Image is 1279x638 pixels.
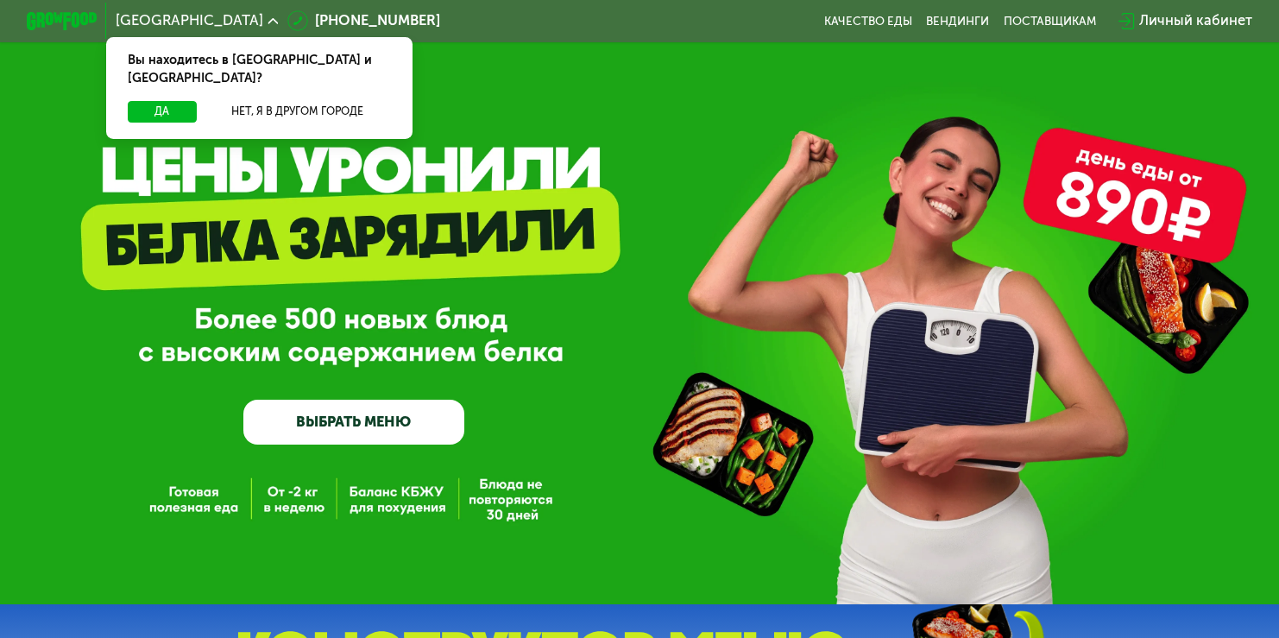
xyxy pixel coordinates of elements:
a: Качество еды [824,14,912,28]
button: Нет, я в другом городе [204,101,391,123]
div: поставщикам [1004,14,1096,28]
button: Да [128,101,196,123]
div: Вы находитесь в [GEOGRAPHIC_DATA] и [GEOGRAPHIC_DATA]? [106,37,412,101]
span: [GEOGRAPHIC_DATA] [116,14,263,28]
a: Вендинги [926,14,989,28]
a: ВЫБРАТЬ МЕНЮ [243,400,464,444]
div: Личный кабинет [1139,10,1252,32]
a: [PHONE_NUMBER] [287,10,441,32]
